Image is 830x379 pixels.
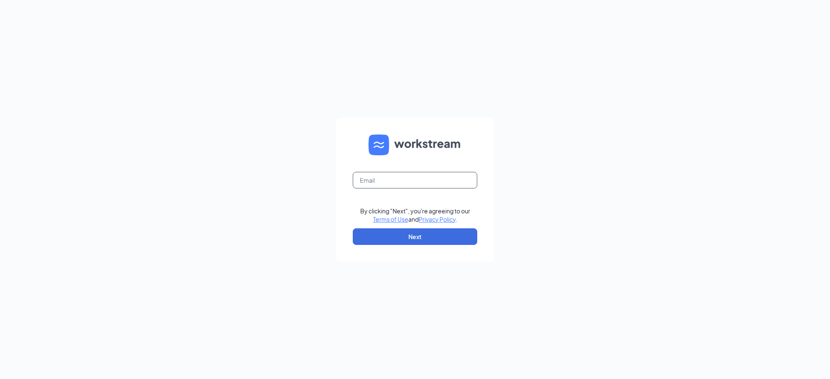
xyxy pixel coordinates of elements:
[360,207,470,223] div: By clicking "Next", you're agreeing to our and .
[419,215,456,223] a: Privacy Policy
[353,172,477,188] input: Email
[373,215,408,223] a: Terms of Use
[353,228,477,245] button: Next
[369,134,461,155] img: WS logo and Workstream text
